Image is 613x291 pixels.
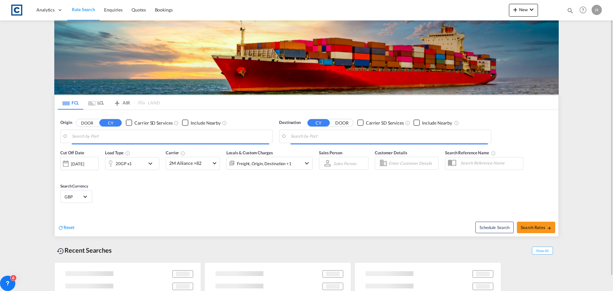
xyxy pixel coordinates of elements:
[58,224,74,231] div: icon-refreshReset
[54,20,559,95] img: LCL+%26+FCL+BACKGROUND.png
[222,120,227,126] md-icon: Unchecked: Ignores neighbouring ports when fetching rates.Checked : Includes neighbouring ports w...
[511,7,535,12] span: New
[413,119,452,126] md-checkbox: Checkbox No Ink
[58,96,160,110] md-pagination-wrapper: Use the left and right arrow keys to navigate between tabs
[60,119,72,126] span: Origin
[64,225,74,230] span: Reset
[226,157,313,170] div: Freight Origin Destination Factory Stuffingicon-chevron-down
[511,6,519,13] md-icon: icon-plus 400-fg
[64,192,89,201] md-select: Select Currency: £ GBPUnited Kingdom Pound
[60,157,99,170] div: [DATE]
[528,6,535,13] md-icon: icon-chevron-down
[517,222,555,233] button: Search Ratesicon-arrow-right
[389,158,436,168] input: Enter Customer Details
[113,99,121,104] md-icon: icon-airplane
[60,170,65,178] md-datepicker: Select
[357,119,404,126] md-checkbox: Checkbox No Ink
[491,151,496,156] md-icon: Your search will be saved by the below given name
[126,119,172,126] md-checkbox: Checkbox No Ink
[422,120,452,126] div: Include Nearby
[182,119,221,126] md-checkbox: Checkbox No Ink
[375,150,407,155] span: Customer Details
[331,119,353,126] button: DOOR
[279,119,301,126] span: Destination
[405,120,410,126] md-icon: Unchecked: Search for CY (Container Yard) services for all selected carriers.Checked : Search for...
[125,151,130,156] md-icon: icon-information-outline
[454,120,459,126] md-icon: Unchecked: Ignores neighbouring ports when fetching rates.Checked : Includes neighbouring ports w...
[132,7,146,12] span: Quotes
[445,150,496,155] span: Search Reference Name
[155,7,173,12] span: Bookings
[134,120,172,126] div: Carrier SD Services
[532,247,553,255] span: Show All
[592,5,602,15] div: H
[578,4,592,16] div: Help
[55,110,558,236] div: Origin DOOR CY Checkbox No InkUnchecked: Search for CY (Container Yard) services for all selected...
[547,226,551,230] md-icon: icon-arrow-right
[99,119,122,126] button: CY
[60,150,84,155] span: Cut Off Date
[105,157,159,170] div: 20GP x1icon-chevron-down
[58,225,64,231] md-icon: icon-refresh
[83,96,109,110] md-tab-item: LCL
[291,132,488,141] input: Search by Port
[54,243,114,257] div: Recent Searches
[72,7,95,12] span: Rate Search
[457,158,523,168] input: Search Reference Name
[567,7,574,17] div: icon-magnify
[475,222,514,233] button: Note: By default Schedule search will only considerorigin ports, destination ports and cut off da...
[104,7,123,12] span: Enquiries
[567,7,574,14] md-icon: icon-magnify
[237,159,291,168] div: Freight Origin Destination Factory Stuffing
[147,160,157,167] md-icon: icon-chevron-down
[307,119,330,126] button: CY
[64,194,82,200] span: GBP
[76,119,98,126] button: DOOR
[169,160,211,166] span: 2M Alliance +82
[521,225,551,230] span: Search Rates
[166,150,185,155] span: Carrier
[105,150,130,155] span: Load Type
[180,151,185,156] md-icon: The selected Trucker/Carrierwill be displayed in the rate results If the rates are from another f...
[191,120,221,126] div: Include Nearby
[60,184,88,188] span: Search Currency
[319,150,342,155] span: Sales Person
[116,159,132,168] div: 20GP x1
[72,132,269,141] input: Search by Port
[109,96,134,110] md-tab-item: AIR
[174,120,179,126] md-icon: Unchecked: Search for CY (Container Yard) services for all selected carriers.Checked : Search for...
[333,159,357,168] md-select: Sales Person
[57,247,64,255] md-icon: icon-backup-restore
[509,4,538,17] button: icon-plus 400-fgNewicon-chevron-down
[71,161,84,167] div: [DATE]
[303,159,311,167] md-icon: icon-chevron-down
[366,120,404,126] div: Carrier SD Services
[578,4,588,15] span: Help
[58,96,83,110] md-tab-item: FCL
[226,150,273,155] span: Locals & Custom Charges
[36,7,55,13] span: Analytics
[10,3,24,17] img: 1fdb9190129311efbfaf67cbb4249bed.jpeg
